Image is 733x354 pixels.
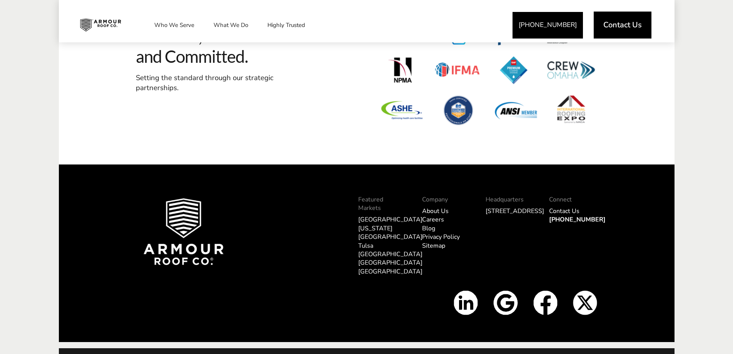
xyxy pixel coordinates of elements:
[549,195,597,204] p: Connect
[549,215,606,224] a: [PHONE_NUMBER]
[358,258,422,267] a: [GEOGRAPHIC_DATA]
[486,195,534,204] p: Headquarters
[144,198,224,265] img: Armour Roof Co Footer Logo 2025
[74,15,127,35] img: Industrial and Commercial Roofing Company | Armour Roof Co.
[549,207,579,215] a: Contact Us
[358,215,422,224] a: [GEOGRAPHIC_DATA]
[147,15,202,35] a: Who We Serve
[422,224,435,233] a: Blog
[260,15,313,35] a: Highly Trusted
[136,26,290,67] span: Certified, Connected and Committed.
[206,15,256,35] a: What We Do
[358,250,422,258] a: [GEOGRAPHIC_DATA]
[422,242,445,250] a: Sitemap
[358,267,422,276] a: [GEOGRAPHIC_DATA]
[603,21,642,29] span: Contact Us
[533,290,558,315] img: Facbook icon white
[422,215,444,224] a: Careers
[422,195,470,204] p: Company
[358,242,373,250] a: Tulsa
[493,290,518,315] img: Google Icon White
[573,290,597,315] img: X Icon White v2
[422,207,449,215] a: About Us
[358,224,422,241] a: [US_STATE][GEOGRAPHIC_DATA]
[358,195,406,213] p: Featured Markets
[594,12,651,39] a: Contact Us
[486,207,544,215] a: [STREET_ADDRESS]
[136,73,274,93] span: Setting the standard through our strategic partnerships.
[454,290,478,315] img: Linkedin Icon White
[422,233,460,241] a: Privacy Policy
[513,12,583,39] a: [PHONE_NUMBER]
